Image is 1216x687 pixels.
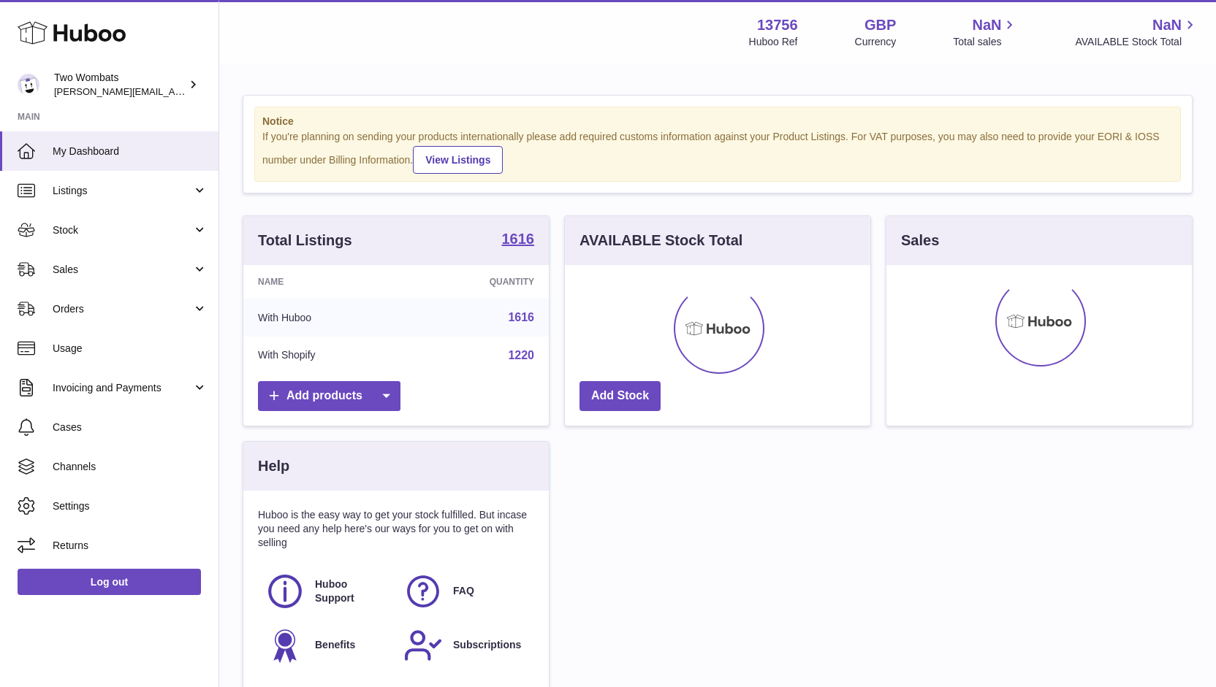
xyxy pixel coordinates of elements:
[53,539,208,553] span: Returns
[1075,35,1198,49] span: AVAILABLE Stock Total
[53,381,192,395] span: Invoicing and Payments
[54,85,371,97] span: [PERSON_NAME][EMAIL_ADDRESS][PERSON_NAME][DOMAIN_NAME]
[315,577,387,605] span: Huboo Support
[453,638,521,652] span: Subscriptions
[53,499,208,513] span: Settings
[265,626,389,665] a: Benefits
[315,638,355,652] span: Benefits
[53,342,208,356] span: Usage
[18,569,201,595] a: Log out
[972,15,1001,35] span: NaN
[54,71,186,99] div: Two Wombats
[258,456,289,476] h3: Help
[757,15,798,35] strong: 13756
[53,302,192,316] span: Orders
[953,35,1018,49] span: Total sales
[53,263,192,277] span: Sales
[243,265,408,299] th: Name
[53,184,192,198] span: Listings
[502,231,535,249] a: 1616
[53,223,192,237] span: Stock
[579,381,661,411] a: Add Stock
[901,231,939,250] h3: Sales
[408,265,549,299] th: Quantity
[453,584,474,598] span: FAQ
[413,146,503,174] a: View Listings
[502,231,535,246] strong: 1616
[53,460,208,474] span: Channels
[953,15,1018,49] a: NaN Total sales
[864,15,896,35] strong: GBP
[1075,15,1198,49] a: NaN AVAILABLE Stock Total
[262,130,1173,174] div: If you're planning on sending your products internationally please add required customs informati...
[508,311,534,323] a: 1616
[53,145,208,158] span: My Dashboard
[243,337,408,375] td: With Shopify
[403,572,527,611] a: FAQ
[1152,15,1182,35] span: NaN
[403,626,527,665] a: Subscriptions
[855,35,897,49] div: Currency
[258,508,534,550] p: Huboo is the easy way to get your stock fulfilled. But incase you need any help here's our ways f...
[579,231,742,250] h3: AVAILABLE Stock Total
[53,421,208,434] span: Cases
[258,231,352,250] h3: Total Listings
[265,572,389,611] a: Huboo Support
[262,115,1173,128] strong: Notice
[508,349,534,361] a: 1220
[243,299,408,337] td: With Huboo
[258,381,400,411] a: Add products
[749,35,798,49] div: Huboo Ref
[18,74,39,96] img: adam.randall@twowombats.com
